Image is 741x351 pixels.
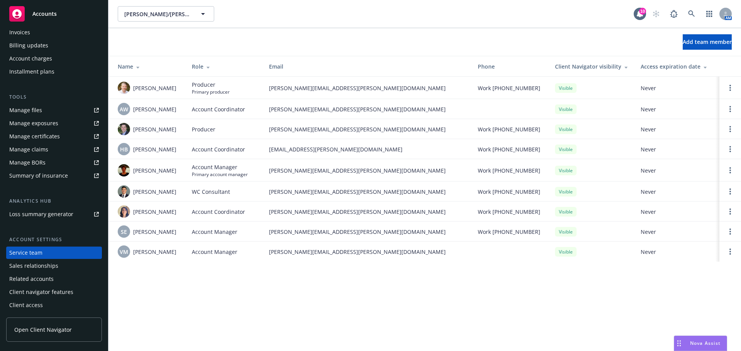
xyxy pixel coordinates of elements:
[641,228,713,236] span: Never
[674,336,727,351] button: Nova Assist
[9,247,42,259] div: Service team
[6,39,102,52] a: Billing updates
[674,336,684,351] div: Drag to move
[726,207,735,216] a: Open options
[6,208,102,220] a: Loss summary generator
[6,247,102,259] a: Service team
[6,104,102,116] a: Manage files
[192,248,237,256] span: Account Manager
[555,83,577,93] div: Visible
[9,104,42,116] div: Manage files
[9,299,43,311] div: Client access
[641,84,713,92] span: Never
[478,84,540,92] span: Work [PHONE_NUMBER]
[118,185,130,198] img: photo
[9,130,60,143] div: Manage certificates
[133,105,176,113] span: [PERSON_NAME]
[478,188,540,196] span: Work [PHONE_NUMBER]
[192,125,215,133] span: Producer
[6,26,102,39] a: Invoices
[118,6,214,22] button: [PERSON_NAME]/[PERSON_NAME] Construction, Inc.
[478,62,543,71] div: Phone
[9,286,73,298] div: Client navigator features
[6,273,102,285] a: Related accounts
[120,248,128,256] span: VM
[648,6,664,22] a: Start snowing
[120,145,128,153] span: HB
[6,65,102,78] a: Installment plans
[666,6,682,22] a: Report a Bug
[269,228,465,236] span: [PERSON_NAME][EMAIL_ADDRESS][PERSON_NAME][DOMAIN_NAME]
[641,105,713,113] span: Never
[478,145,540,153] span: Work [PHONE_NUMBER]
[555,144,577,154] div: Visible
[555,166,577,175] div: Visible
[118,205,130,218] img: photo
[6,52,102,65] a: Account charges
[641,62,713,71] div: Access expiration date
[9,65,54,78] div: Installment plans
[192,62,257,71] div: Role
[641,248,713,256] span: Never
[683,38,732,45] span: Add team member
[269,145,465,153] span: [EMAIL_ADDRESS][PERSON_NAME][DOMAIN_NAME]
[192,208,245,216] span: Account Coordinator
[133,125,176,133] span: [PERSON_NAME]
[555,104,577,114] div: Visible
[133,84,176,92] span: [PERSON_NAME]
[726,144,735,154] a: Open options
[6,117,102,129] a: Manage exposures
[6,197,102,205] div: Analytics hub
[133,248,176,256] span: [PERSON_NAME]
[478,166,540,175] span: Work [PHONE_NUMBER]
[555,62,628,71] div: Client Navigator visibility
[9,170,68,182] div: Summary of insurance
[9,117,58,129] div: Manage exposures
[6,299,102,311] a: Client access
[6,286,102,298] a: Client navigator features
[269,84,465,92] span: [PERSON_NAME][EMAIL_ADDRESS][PERSON_NAME][DOMAIN_NAME]
[6,143,102,156] a: Manage claims
[9,52,52,65] div: Account charges
[269,208,465,216] span: [PERSON_NAME][EMAIL_ADDRESS][PERSON_NAME][DOMAIN_NAME]
[641,125,713,133] span: Never
[192,171,248,178] span: Primary account manager
[641,166,713,175] span: Never
[555,227,577,237] div: Visible
[726,247,735,256] a: Open options
[9,156,46,169] div: Manage BORs
[641,145,713,153] span: Never
[133,208,176,216] span: [PERSON_NAME]
[32,11,57,17] span: Accounts
[9,26,30,39] div: Invoices
[192,188,230,196] span: WC Consultant
[6,260,102,272] a: Sales relationships
[6,236,102,244] div: Account settings
[6,3,102,25] a: Accounts
[9,39,48,52] div: Billing updates
[555,187,577,196] div: Visible
[9,260,58,272] div: Sales relationships
[121,228,127,236] span: SE
[641,188,713,196] span: Never
[478,125,540,133] span: Work [PHONE_NUMBER]
[192,89,230,95] span: Primary producer
[118,123,130,135] img: photo
[726,166,735,175] a: Open options
[133,145,176,153] span: [PERSON_NAME]
[683,34,732,50] button: Add team member
[555,247,577,257] div: Visible
[118,82,130,94] img: photo
[269,105,465,113] span: [PERSON_NAME][EMAIL_ADDRESS][PERSON_NAME][DOMAIN_NAME]
[269,166,465,175] span: [PERSON_NAME][EMAIL_ADDRESS][PERSON_NAME][DOMAIN_NAME]
[133,188,176,196] span: [PERSON_NAME]
[478,208,540,216] span: Work [PHONE_NUMBER]
[641,208,713,216] span: Never
[133,228,176,236] span: [PERSON_NAME]
[726,124,735,134] a: Open options
[269,188,465,196] span: [PERSON_NAME][EMAIL_ADDRESS][PERSON_NAME][DOMAIN_NAME]
[6,130,102,143] a: Manage certificates
[192,105,245,113] span: Account Coordinator
[726,187,735,196] a: Open options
